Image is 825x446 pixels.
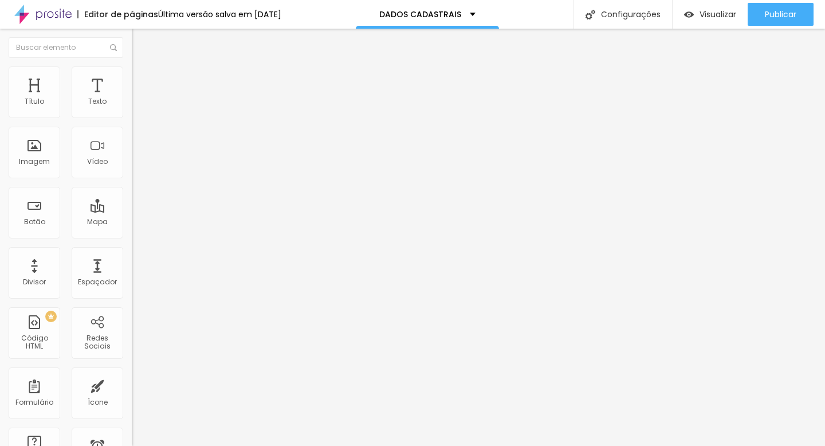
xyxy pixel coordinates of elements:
[24,218,45,226] div: Botão
[673,3,748,26] button: Visualizar
[11,334,57,351] div: Código HTML
[132,29,825,446] iframe: Editor
[78,278,117,286] div: Espaçador
[9,37,123,58] input: Buscar elemento
[684,10,694,19] img: view-1.svg
[23,278,46,286] div: Divisor
[87,218,108,226] div: Mapa
[158,10,281,18] div: Última versão salva em [DATE]
[87,158,108,166] div: Vídeo
[77,10,158,18] div: Editor de páginas
[25,97,44,105] div: Título
[15,398,53,406] div: Formulário
[700,10,736,19] span: Visualizar
[74,334,120,351] div: Redes Sociais
[88,97,107,105] div: Texto
[586,10,595,19] img: Icone
[379,10,461,18] p: DADOS CADASTRAIS
[765,10,796,19] span: Publicar
[88,398,108,406] div: Ícone
[19,158,50,166] div: Imagem
[748,3,814,26] button: Publicar
[110,44,117,51] img: Icone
